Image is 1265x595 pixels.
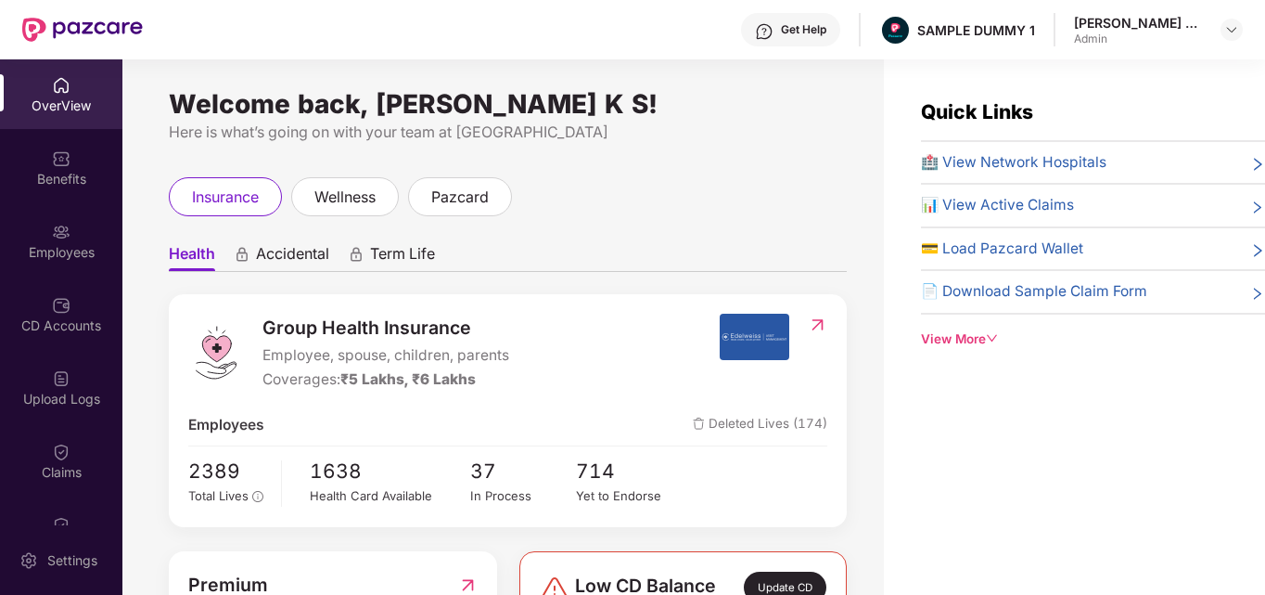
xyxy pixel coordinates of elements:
[52,516,70,535] img: svg+xml;base64,PHN2ZyBpZD0iQ2xhaW0iIHhtbG5zPSJodHRwOi8vd3d3LnczLm9yZy8yMDAwL3N2ZyIgd2lkdGg9IjIwIi...
[52,296,70,315] img: svg+xml;base64,PHN2ZyBpZD0iQ0RfQWNjb3VudHMiIGRhdGEtbmFtZT0iQ0QgQWNjb3VudHMiIHhtbG5zPSJodHRwOi8vd3...
[1250,155,1265,174] span: right
[1224,22,1239,37] img: svg+xml;base64,PHN2ZyBpZD0iRHJvcGRvd24tMzJ4MzIiIHhtbG5zPSJodHRwOi8vd3d3LnczLm9yZy8yMDAwL3N2ZyIgd2...
[1074,32,1204,46] div: Admin
[720,314,789,360] img: insurerIcon
[262,314,509,343] span: Group Health Insurance
[348,246,364,263] div: animation
[921,238,1083,260] span: 💳 Load Pazcard Wallet
[755,22,773,41] img: svg+xml;base64,PHN2ZyBpZD0iSGVscC0zMngzMiIgeG1sbnM9Imh0dHA6Ly93d3cudzMub3JnLzIwMDAvc3ZnIiB3aWR0aD...
[310,456,469,486] span: 1638
[52,223,70,241] img: svg+xml;base64,PHN2ZyBpZD0iRW1wbG95ZWVzIiB4bWxucz0iaHR0cDovL3d3dy53My5vcmcvMjAwMC9zdmciIHdpZHRoPS...
[19,551,38,570] img: svg+xml;base64,PHN2ZyBpZD0iU2V0dGluZy0yMHgyMCIgeG1sbnM9Imh0dHA6Ly93d3cudzMub3JnLzIwMDAvc3ZnIiB3aW...
[256,244,329,271] span: Accidental
[921,194,1074,216] span: 📊 View Active Claims
[370,244,435,271] span: Term Life
[314,186,376,209] span: wellness
[808,316,827,334] img: RedirectIcon
[921,330,1265,349] div: View More
[169,121,847,144] div: Here is what’s going on with your team at [GEOGRAPHIC_DATA]
[188,414,264,436] span: Employees
[576,486,683,506] div: Yet to Endorse
[52,76,70,95] img: svg+xml;base64,PHN2ZyBpZD0iSG9tZSIgeG1sbnM9Imh0dHA6Ly93d3cudzMub3JnLzIwMDAvc3ZnIiB3aWR0aD0iMjAiIG...
[252,491,263,502] span: info-circle
[1074,14,1204,32] div: [PERSON_NAME] K S
[781,22,826,37] div: Get Help
[192,186,259,209] span: insurance
[52,369,70,388] img: svg+xml;base64,PHN2ZyBpZD0iVXBsb2FkX0xvZ3MiIGRhdGEtbmFtZT0iVXBsb2FkIExvZ3MiIHhtbG5zPSJodHRwOi8vd3...
[1250,198,1265,216] span: right
[470,486,577,506] div: In Process
[576,456,683,486] span: 714
[188,488,249,503] span: Total Lives
[921,151,1106,174] span: 🏥 View Network Hospitals
[188,456,268,486] span: 2389
[340,370,476,388] span: ₹5 Lakhs, ₹6 Lakhs
[310,486,469,506] div: Health Card Available
[917,21,1035,39] div: SAMPLE DUMMY 1
[52,443,70,461] img: svg+xml;base64,PHN2ZyBpZD0iQ2xhaW0iIHhtbG5zPSJodHRwOi8vd3d3LnczLm9yZy8yMDAwL3N2ZyIgd2lkdGg9IjIwIi...
[921,280,1147,303] span: 📄 Download Sample Claim Form
[921,100,1033,123] span: Quick Links
[169,244,215,271] span: Health
[188,325,244,381] img: logo
[169,97,847,111] div: Welcome back, [PERSON_NAME] K S!
[1250,284,1265,303] span: right
[234,246,250,263] div: animation
[431,186,489,209] span: pazcard
[262,369,509,391] div: Coverages:
[22,18,143,42] img: New Pazcare Logo
[1250,241,1265,260] span: right
[986,332,999,345] span: down
[52,149,70,168] img: svg+xml;base64,PHN2ZyBpZD0iQmVuZWZpdHMiIHhtbG5zPSJodHRwOi8vd3d3LnczLm9yZy8yMDAwL3N2ZyIgd2lkdGg9Ij...
[882,17,909,44] img: Pazcare_Alternative_logo-01-01.png
[693,418,705,430] img: deleteIcon
[470,456,577,486] span: 37
[42,551,103,570] div: Settings
[693,414,827,436] span: Deleted Lives (174)
[262,344,509,367] span: Employee, spouse, children, parents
